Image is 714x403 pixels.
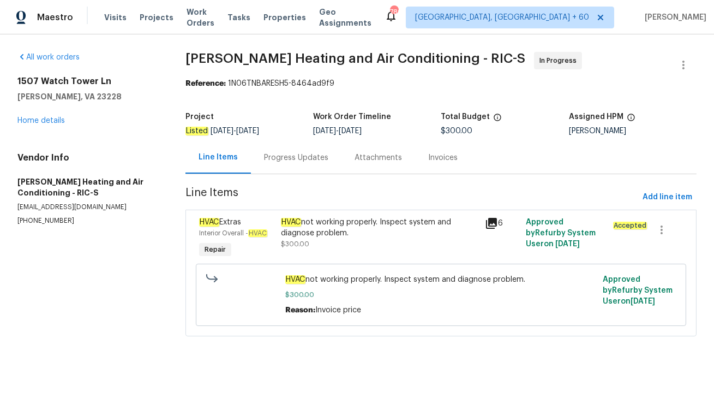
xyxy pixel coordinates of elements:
h5: Work Order Timeline [313,113,391,121]
em: HVAC [199,218,219,227]
div: Attachments [355,152,402,163]
span: Tasks [227,14,250,21]
em: HVAC [281,218,301,227]
span: Line Items [185,187,638,208]
a: All work orders [17,54,80,61]
span: [PERSON_NAME] [640,12,706,23]
h5: Project [185,113,214,121]
b: Reference: [185,80,226,87]
span: In Progress [539,55,581,66]
span: Add line item [643,191,692,204]
span: Invoice price [315,306,361,314]
span: [DATE] [339,127,362,135]
div: 1N06TNBARESH5-8464ad9f9 [185,78,697,89]
button: Add line item [638,187,697,208]
span: [DATE] [555,240,580,248]
h5: [PERSON_NAME], VA 23228 [17,91,159,102]
span: not working properly. Inspect system and diagnose problem. [285,274,596,285]
h5: Total Budget [441,113,490,121]
div: [PERSON_NAME] [569,127,697,135]
span: [DATE] [236,127,259,135]
span: Approved by Refurby System User on [526,218,596,248]
span: Extras [199,218,241,227]
h5: Assigned HPM [569,113,623,121]
span: [DATE] [211,127,233,135]
span: Work Orders [187,7,214,28]
span: The total cost of line items that have been proposed by Opendoor. This sum includes line items th... [493,113,502,127]
span: [DATE] [313,127,336,135]
span: Geo Assignments [319,7,371,28]
span: The hpm assigned to this work order. [627,113,635,127]
p: [PHONE_NUMBER] [17,216,159,226]
div: Line Items [199,152,238,163]
span: Approved by Refurby System User on [603,276,673,305]
h4: Vendor Info [17,152,159,163]
em: Listed [185,127,208,135]
em: HVAC [285,275,305,284]
em: HVAC [248,229,267,237]
span: Visits [104,12,127,23]
h2: 1507 Watch Tower Ln [17,76,159,87]
span: [PERSON_NAME] Heating and Air Conditioning - RIC-S [185,52,525,65]
p: [EMAIL_ADDRESS][DOMAIN_NAME] [17,203,159,212]
span: $300.00 [441,127,472,135]
span: Maestro [37,12,73,23]
em: Accepted [613,222,647,229]
div: Progress Updates [264,152,328,163]
span: [DATE] [631,298,655,305]
span: [GEOGRAPHIC_DATA], [GEOGRAPHIC_DATA] + 60 [415,12,589,23]
span: $300.00 [285,289,596,300]
span: $300.00 [281,241,309,247]
span: - [211,127,259,135]
span: Properties [263,12,306,23]
span: Interior Overall - [199,230,267,236]
div: not working properly. Inspect system and diagnose problem. [281,217,479,239]
div: Invoices [428,152,458,163]
span: Repair [200,244,230,255]
div: 780 [390,7,398,17]
div: 6 [485,217,519,230]
h5: [PERSON_NAME] Heating and Air Conditioning - RIC-S [17,176,159,198]
span: - [313,127,362,135]
span: Projects [140,12,173,23]
span: Reason: [285,306,315,314]
a: Home details [17,117,65,125]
